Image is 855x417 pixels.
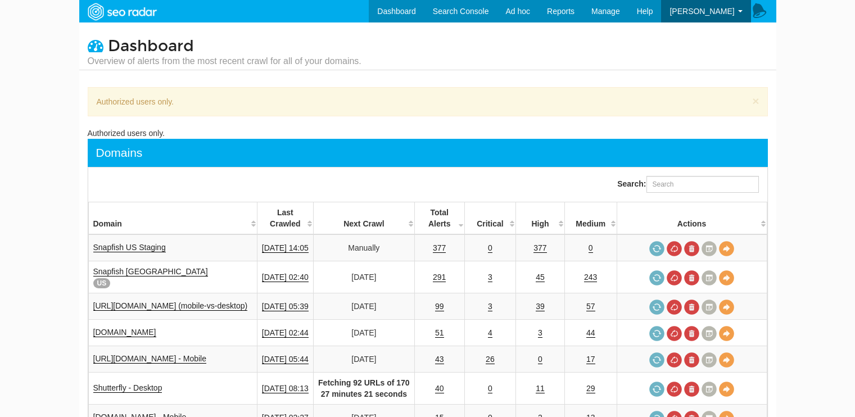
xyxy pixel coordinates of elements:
[88,38,103,53] i: 
[667,270,682,285] a: Cancel in-progress audit
[589,243,593,253] a: 0
[667,352,682,368] a: Cancel in-progress audit
[649,270,664,285] a: Request a crawl
[536,273,545,282] a: 45
[684,241,699,256] a: Delete most recent audit
[262,384,309,393] a: [DATE] 08:13
[533,243,546,253] a: 377
[637,7,653,16] span: Help
[684,352,699,368] a: Delete most recent audit
[702,270,717,285] a: Crawl History
[669,7,734,16] span: [PERSON_NAME]
[702,382,717,397] a: Crawl History
[314,234,415,261] td: Manually
[702,326,717,341] a: Crawl History
[684,326,699,341] a: Delete most recent audit
[433,7,489,16] span: Search Console
[93,328,156,337] a: [DOMAIN_NAME]
[93,383,162,393] a: Shutterfly - Desktop
[536,302,545,311] a: 39
[414,202,464,235] th: Total Alerts: activate to sort column ascending
[505,7,530,16] span: Ad hoc
[314,202,415,235] th: Next Crawl: activate to sort column descending
[538,355,542,364] a: 0
[88,55,361,67] small: Overview of alerts from the most recent crawl for all of your domains.
[96,144,143,161] div: Domains
[93,301,248,311] a: [URL][DOMAIN_NAME] (mobile-vs-desktop)
[262,243,309,253] a: [DATE] 14:05
[83,2,161,22] img: SEORadar
[93,243,166,252] a: Snapfish US Staging
[586,328,595,338] a: 44
[649,326,664,341] a: Request a crawl
[649,352,664,368] a: Request a crawl
[617,176,758,193] label: Search:
[318,378,410,398] strong: Fetching 92 URLs of 170 27 minutes 21 seconds
[617,202,767,235] th: Actions: activate to sort column ascending
[586,302,595,311] a: 57
[719,270,734,285] a: View Domain Overview
[257,202,313,235] th: Last Crawled: activate to sort column descending
[433,273,446,282] a: 291
[538,328,542,338] a: 3
[488,328,492,338] a: 4
[586,355,595,364] a: 17
[667,300,682,315] a: Cancel in-progress audit
[93,278,111,288] span: US
[262,273,309,282] a: [DATE] 02:40
[464,202,515,235] th: Critical: activate to sort column descending
[488,384,492,393] a: 0
[752,95,759,107] button: ×
[433,243,446,253] a: 377
[719,326,734,341] a: View Domain Overview
[262,328,309,338] a: [DATE] 02:44
[488,302,492,311] a: 3
[488,273,492,282] a: 3
[547,7,574,16] span: Reports
[649,300,664,315] a: Request a crawl
[719,241,734,256] a: View Domain Overview
[93,267,208,277] a: Snapfish [GEOGRAPHIC_DATA]
[564,202,617,235] th: Medium: activate to sort column descending
[591,7,620,16] span: Manage
[488,243,492,253] a: 0
[314,293,415,320] td: [DATE]
[649,241,664,256] span: Request a crawl
[684,270,699,285] a: Delete most recent audit
[702,352,717,368] a: Crawl History
[667,326,682,341] a: Cancel in-progress audit
[516,202,565,235] th: High: activate to sort column descending
[649,382,664,397] a: Request a crawl
[719,382,734,397] a: View Domain Overview
[262,302,309,311] a: [DATE] 05:39
[93,354,206,364] a: [URL][DOMAIN_NAME] - Mobile
[684,300,699,315] a: Delete most recent audit
[719,352,734,368] a: View Domain Overview
[486,355,495,364] a: 26
[702,300,717,315] a: Crawl History
[536,384,545,393] a: 11
[88,202,257,235] th: Domain: activate to sort column ascending
[314,320,415,346] td: [DATE]
[435,328,444,338] a: 51
[435,355,444,364] a: 43
[108,37,194,56] span: Dashboard
[702,241,717,256] a: Crawl History
[584,273,597,282] a: 243
[88,87,768,116] div: Authorized users only.
[262,355,309,364] a: [DATE] 05:44
[667,241,682,256] a: Cancel in-progress audit
[684,382,699,397] a: Delete most recent audit
[646,176,759,193] input: Search:
[719,300,734,315] a: View Domain Overview
[667,382,682,397] a: Cancel in-progress audit
[435,302,444,311] a: 99
[435,384,444,393] a: 40
[314,346,415,373] td: [DATE]
[314,261,415,293] td: [DATE]
[88,128,768,139] div: Authorized users only.
[586,384,595,393] a: 29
